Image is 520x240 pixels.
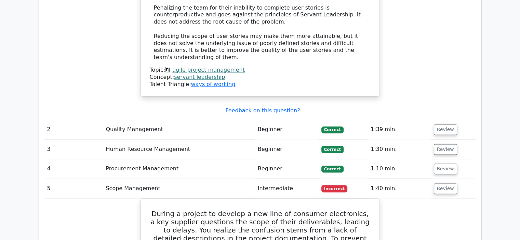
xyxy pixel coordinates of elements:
a: Feedback on this question? [225,107,300,114]
td: Quality Management [103,120,255,139]
span: Incorrect [321,185,348,192]
td: 1:39 min. [368,120,431,139]
span: Correct [321,166,344,172]
span: Correct [321,146,344,153]
div: Topic: [150,67,371,74]
button: Review [434,124,457,135]
td: Scope Management [103,179,255,198]
td: 2 [44,120,103,139]
span: Correct [321,126,344,133]
td: 3 [44,140,103,159]
button: Review [434,164,457,174]
td: Procurement Management [103,159,255,179]
button: Review [434,144,457,155]
td: 1:30 min. [368,140,431,159]
td: Human Resource Management [103,140,255,159]
td: 5 [44,179,103,198]
a: ways of working [191,81,235,87]
a: servant leadership [174,74,225,80]
td: Beginner [255,140,319,159]
td: Beginner [255,159,319,179]
td: 1:10 min. [368,159,431,179]
td: 1:40 min. [368,179,431,198]
td: Intermediate [255,179,319,198]
div: Concept: [150,74,371,81]
td: Beginner [255,120,319,139]
td: 4 [44,159,103,179]
button: Review [434,183,457,194]
a: agile project management [172,67,245,73]
div: Talent Triangle: [150,67,371,88]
